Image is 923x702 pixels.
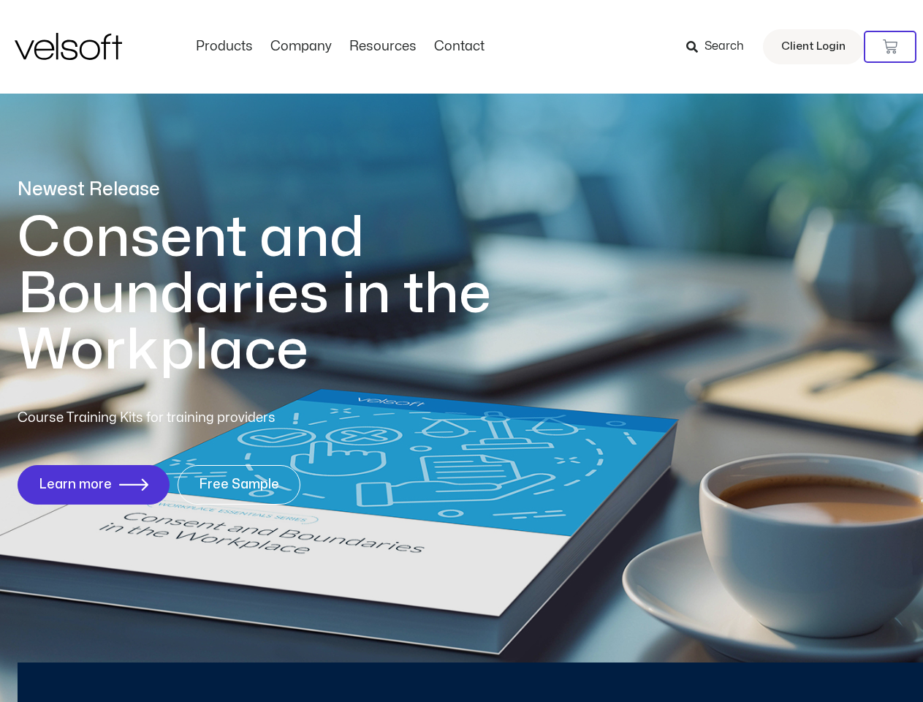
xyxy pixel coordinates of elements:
[187,39,493,55] nav: Menu
[18,408,381,429] p: Course Training Kits for training providers
[262,39,341,55] a: CompanyMenu Toggle
[18,177,551,203] p: Newest Release
[199,478,279,492] span: Free Sample
[15,33,122,60] img: Velsoft Training Materials
[763,29,864,64] a: Client Login
[178,465,300,505] a: Free Sample
[39,478,112,492] span: Learn more
[781,37,846,56] span: Client Login
[187,39,262,55] a: ProductsMenu Toggle
[425,39,493,55] a: ContactMenu Toggle
[18,210,551,379] h1: Consent and Boundaries in the Workplace
[704,37,744,56] span: Search
[18,465,170,505] a: Learn more
[686,34,754,59] a: Search
[341,39,425,55] a: ResourcesMenu Toggle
